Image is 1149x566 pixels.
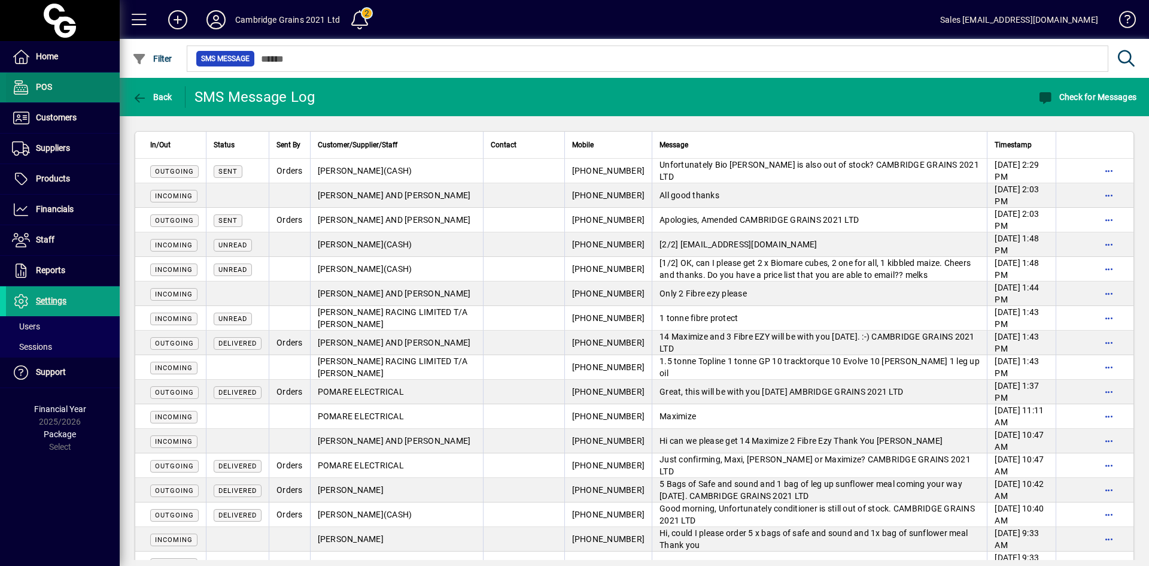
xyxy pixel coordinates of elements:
span: [PHONE_NUMBER] [572,289,645,298]
span: Sessions [12,342,52,352]
span: [PHONE_NUMBER] [572,338,645,347]
button: More options [1099,431,1118,450]
td: [DATE] 2:03 PM [987,183,1056,208]
span: OUTGOING [155,217,194,225]
span: Delivered [218,511,257,519]
span: OUTGOING [155,487,194,495]
span: Orders [276,166,303,175]
span: POMARE ELECTRICAL [318,411,404,421]
span: Suppliers [36,143,70,153]
a: Staff [6,225,120,255]
span: [PHONE_NUMBER] [572,485,645,495]
td: 1.5 tonne Topline 1 tonne GP 10 tracktorque 10 Evolve 10 [PERSON_NAME] 1 leg up oil [652,355,987,380]
span: Contact [491,138,516,152]
div: Cambridge Grains 2021 Ltd [235,10,340,29]
span: [PERSON_NAME] AND [PERSON_NAME] [318,436,471,446]
span: In/Out [150,138,171,152]
span: [PHONE_NUMBER] [572,411,645,421]
button: Profile [197,9,235,31]
td: [DATE] 1:43 PM [987,331,1056,355]
span: [PERSON_NAME](CASH) [318,510,412,519]
td: Unfortunately Bio [PERSON_NAME] is also out of stock? CAMBRIDGE GRAINS 2021 LTD [652,159,987,183]
td: 5 Bags of Safe and sound and 1 bag of leg up sunflower meal coming your way [DATE]. CAMBRIDGE GRA... [652,478,987,503]
span: [PHONE_NUMBER] [572,362,645,372]
td: Good morning, Unfortunately conditioner is still out of stock. CAMBRIDGE GRAINS 2021 LTD [652,503,987,527]
div: Sales [EMAIL_ADDRESS][DOMAIN_NAME] [940,10,1098,29]
td: All good thanks [652,183,987,208]
span: Sent By [276,138,300,152]
span: Orders [276,510,303,519]
span: INCOMING [155,315,193,323]
td: [DATE] 1:48 PM [987,257,1056,282]
td: Apologies, Amended CAMBRIDGE GRAINS 2021 LTD [652,208,987,232]
span: OUTGOING [155,389,194,396]
span: OUTGOING [155,168,194,175]
span: OUTGOING [155,340,194,347]
span: Back [132,92,172,102]
span: SMS Message [201,53,250,65]
span: Sent [218,168,238,175]
a: Customers [6,103,120,133]
span: Orders [276,461,303,470]
span: [PHONE_NUMBER] [572,215,645,225]
a: POS [6,72,120,102]
span: [PHONE_NUMBER] [572,387,645,396]
span: Delivered [218,340,257,347]
button: More options [1099,480,1118,500]
span: [PHONE_NUMBER] [572,264,645,274]
span: [PERSON_NAME] AND [PERSON_NAME] [318,190,471,200]
td: [DATE] 2:03 PM [987,208,1056,232]
span: Reports [36,265,65,275]
span: INCOMING [155,266,193,274]
app-page-header-button: Back [120,86,186,108]
td: Great, this will be with you [DATE] AMBRIDGE GRAINS 2021 LTD [652,380,987,404]
span: Orders [276,215,303,225]
span: [PERSON_NAME] [318,534,384,544]
a: Financials [6,195,120,225]
span: Unread [218,315,247,323]
span: POMARE ELECTRICAL [318,387,404,396]
td: [1/2] OK, can I please get 2 x Biomare cubes, 2 one for all, 1 kibbled maize. Cheers and thanks. ... [652,257,987,282]
td: [DATE] 1:37 PM [987,380,1056,404]
span: [PERSON_NAME] AND [PERSON_NAME] [318,289,471,298]
button: More options [1099,210,1118,229]
td: [DATE] 10:42 AM [987,478,1056,503]
span: [PHONE_NUMBER] [572,190,645,200]
button: Check for Messages [1035,86,1139,108]
span: Orders [276,485,303,495]
span: [PERSON_NAME](CASH) [318,166,412,175]
span: Customers [36,113,77,122]
a: Sessions [6,337,120,357]
span: Home [36,52,58,61]
span: Delivered [218,487,257,495]
td: 14 Maximize and 3 Fibre EZY will be with you [DATE]. :-) CAMBRIDGE GRAINS 2021 LTD [652,331,987,355]
button: More options [1099,358,1118,377]
td: [DATE] 10:40 AM [987,503,1056,527]
div: Timestamp [995,138,1048,152]
span: Financial Year [34,404,86,414]
span: Support [36,367,66,377]
td: [DATE] 10:47 AM [987,429,1056,453]
span: Timestamp [995,138,1032,152]
button: More options [1099,235,1118,254]
span: Products [36,174,70,183]
span: [PHONE_NUMBER] [572,510,645,519]
a: Reports [6,256,120,286]
span: INCOMING [155,364,193,372]
div: SMS Message Log [194,87,315,107]
span: INCOMING [155,192,193,200]
span: [PERSON_NAME](CASH) [318,240,412,249]
button: More options [1099,505,1118,524]
td: [DATE] 9:33 AM [987,527,1056,552]
span: INCOMING [155,536,193,544]
button: More options [1099,456,1118,475]
span: Sent [218,217,238,225]
a: Knowledge Base [1110,2,1134,41]
td: [DATE] 1:43 PM [987,355,1056,380]
span: Delivered [218,389,257,396]
span: Check for Messages [1038,92,1136,102]
span: Financials [36,204,74,214]
td: [DATE] 1:48 PM [987,232,1056,257]
span: Users [12,322,40,331]
span: OUTGOING [155,462,194,470]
